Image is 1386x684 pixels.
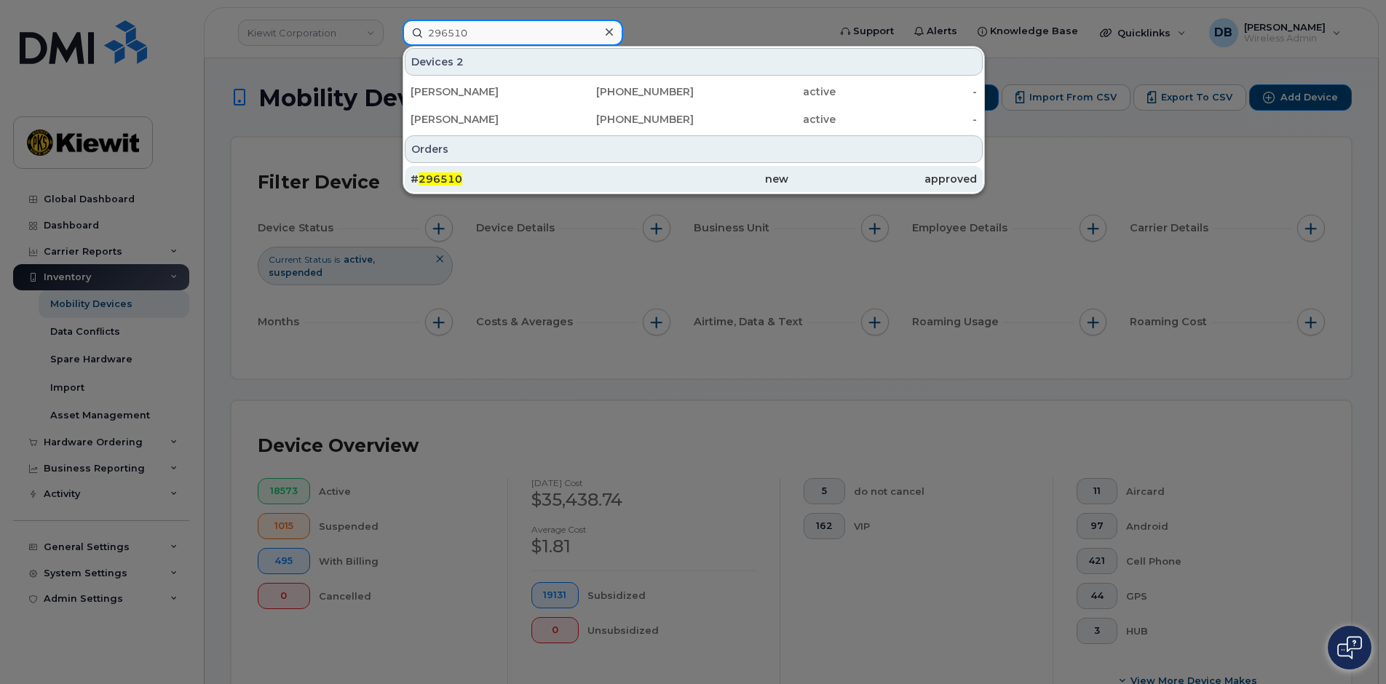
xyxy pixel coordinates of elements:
[411,84,553,99] div: [PERSON_NAME]
[1337,636,1362,659] img: Open chat
[553,112,694,127] div: [PHONE_NUMBER]
[788,172,977,186] div: approved
[836,84,978,99] div: -
[694,84,836,99] div: active
[411,172,599,186] div: #
[553,84,694,99] div: [PHONE_NUMBER]
[836,112,978,127] div: -
[405,106,983,132] a: [PERSON_NAME][PHONE_NUMBER]active-
[419,172,462,186] span: 296510
[405,166,983,192] a: #296510newapproved
[411,112,553,127] div: [PERSON_NAME]
[405,48,983,76] div: Devices
[456,55,464,69] span: 2
[405,79,983,105] a: [PERSON_NAME][PHONE_NUMBER]active-
[405,135,983,163] div: Orders
[694,112,836,127] div: active
[599,172,788,186] div: new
